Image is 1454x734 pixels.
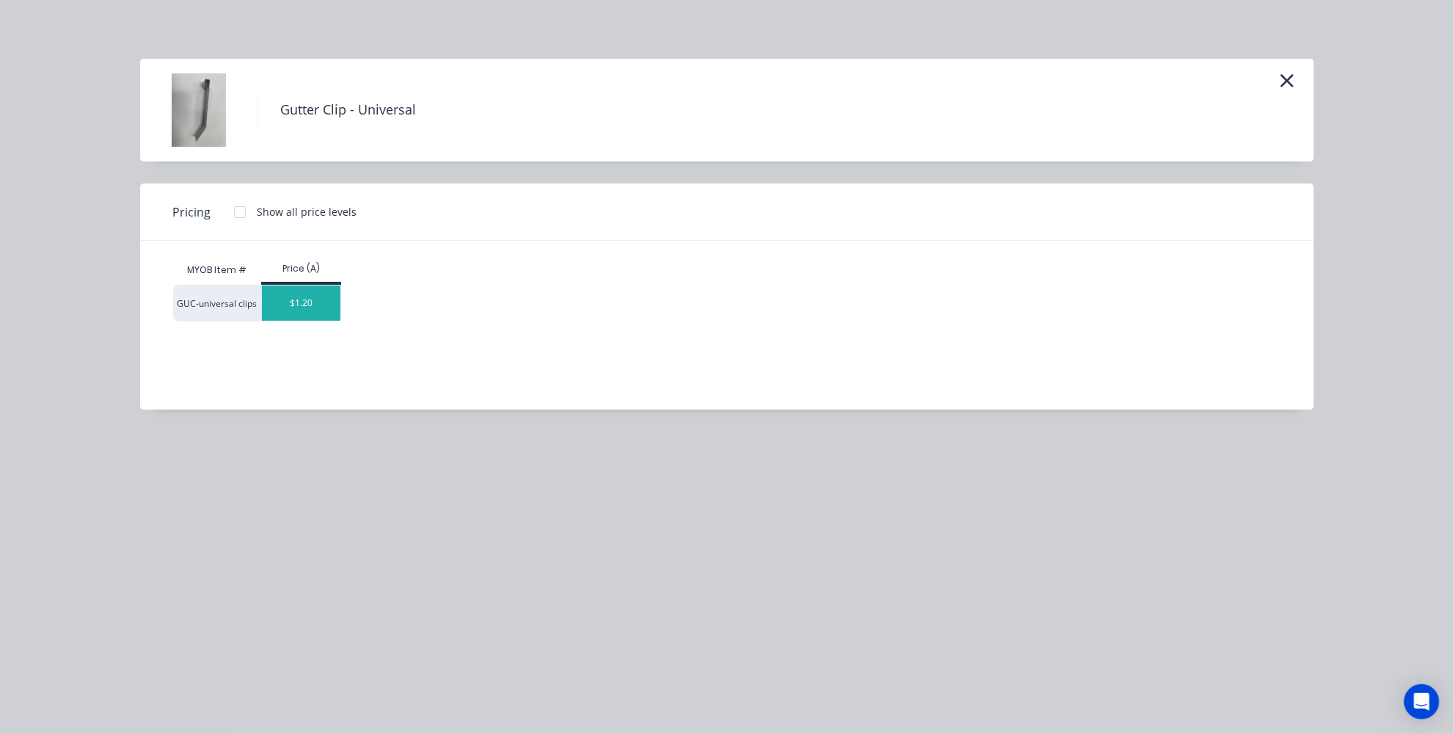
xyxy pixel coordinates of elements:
span: Pricing [172,203,211,221]
img: Gutter Clip - Universal [162,73,235,147]
div: Show all price levels [257,204,357,219]
div: $1.20 [262,286,340,321]
div: Open Intercom Messenger [1404,684,1439,719]
div: Price (A) [261,262,341,275]
div: GUC-universal clips [173,285,261,321]
div: MYOB Item # [173,255,261,285]
h4: Gutter Clip - Universal [257,96,438,124]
